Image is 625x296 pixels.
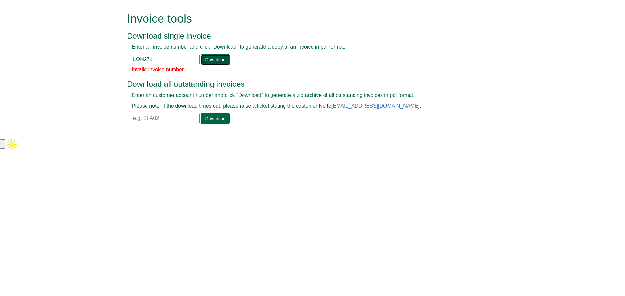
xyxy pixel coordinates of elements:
input: e.g. BLA02 [132,114,200,123]
a: Download [201,113,229,124]
h3: Download all outstanding invoices [127,80,483,88]
a: Download [201,54,229,65]
h3: Download single invoice [127,32,483,40]
a: [EMAIL_ADDRESS][DOMAIN_NAME] [331,103,420,109]
h1: Invoice tools [127,12,483,25]
p: Enter an invoice number and click "Download" to generate a copy of an invoice in pdf format. [132,44,479,51]
input: e.g. INV1234 [132,55,200,64]
span: Invalid invoice number [132,67,184,72]
img: Apollo [5,138,18,151]
p: Please note: If the download times out, please raise a ticket stating the customer No to . [132,102,479,110]
p: Enter an customer account number and click "Download" to generate a zip archive of all outstandin... [132,92,479,99]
